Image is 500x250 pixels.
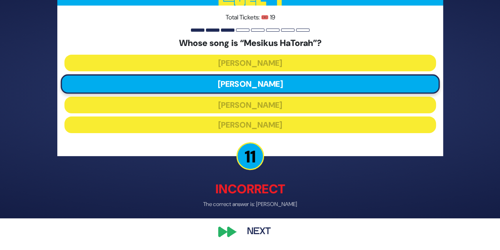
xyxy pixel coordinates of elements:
button: Next [236,223,282,241]
button: [PERSON_NAME] [64,55,436,71]
h5: Whose song is “Mesikus HaTorah”? [64,38,436,48]
p: The correct answer is: [PERSON_NAME] [57,200,443,208]
button: [PERSON_NAME] [64,116,436,133]
button: [PERSON_NAME] [64,97,436,113]
button: [PERSON_NAME] [60,74,440,94]
p: Total Tickets: 🎟️ 19 [64,13,436,22]
p: Incorrect [57,179,443,198]
p: 11 [236,142,264,170]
